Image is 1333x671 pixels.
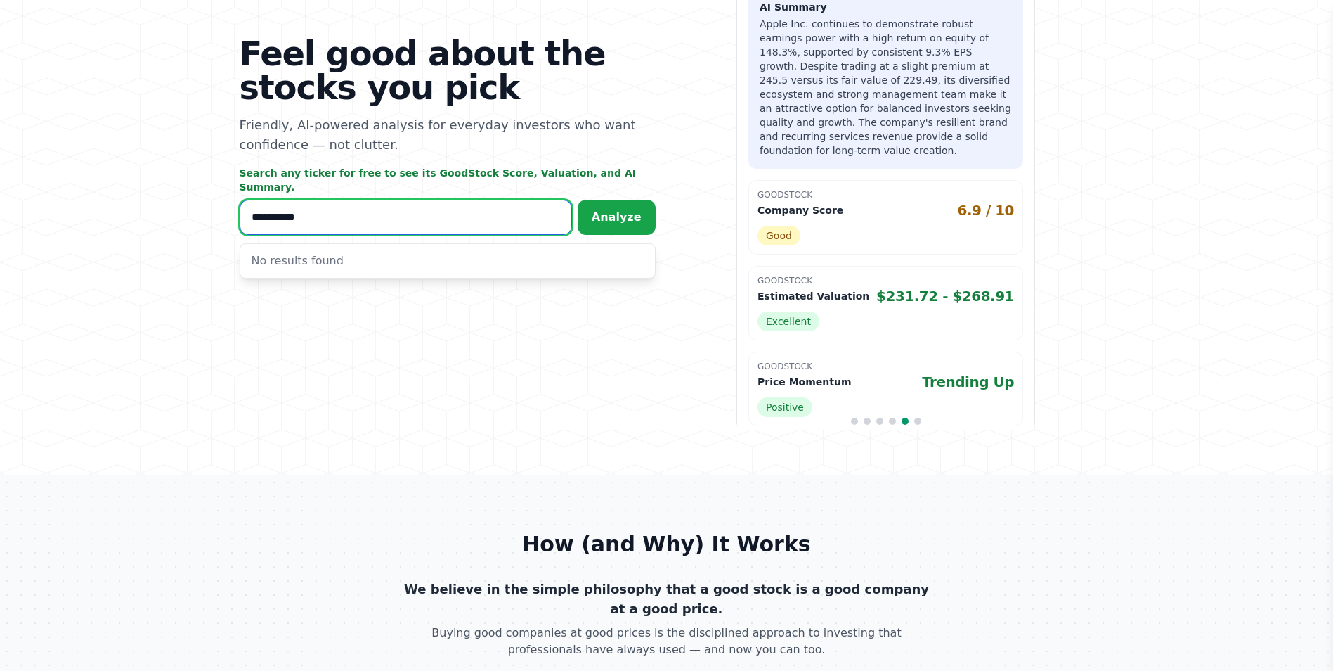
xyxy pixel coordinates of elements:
[902,418,909,425] span: Go to slide 5
[578,200,656,235] button: Analyze
[876,286,1014,306] span: $231.72 - $268.91
[240,37,656,104] h1: Feel good about the stocks you pick
[279,532,1055,557] h2: How (and Why) It Works
[922,372,1014,392] span: Trending Up
[914,418,921,425] span: Go to slide 6
[757,226,800,245] span: Good
[876,418,883,425] span: Go to slide 3
[757,189,1014,200] p: GoodStock
[240,166,656,194] p: Search any ticker for free to see its GoodStock Score, Valuation, and AI Summary.
[757,361,1014,372] p: GoodStock
[864,418,871,425] span: Go to slide 2
[240,115,656,155] p: Friendly, AI-powered analysis for everyday investors who want confidence — not clutter.
[760,17,1012,158] p: Apple Inc. continues to demonstrate robust earnings power with a high return on equity of 148.3%,...
[397,580,937,619] p: We believe in the simple philosophy that a good stock is a good company at a good price.
[851,418,858,425] span: Go to slide 1
[757,289,869,303] p: Estimated Valuation
[889,418,896,425] span: Go to slide 4
[757,275,1014,286] p: GoodStock
[240,244,655,278] div: No results found
[397,625,937,658] p: Buying good companies at good prices is the disciplined approach to investing that professionals ...
[592,210,642,224] span: Analyze
[958,200,1015,220] span: 6.9 / 10
[757,375,851,389] p: Price Momentum
[757,203,843,217] p: Company Score
[757,312,819,331] span: Excellent
[757,397,812,417] span: Positive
